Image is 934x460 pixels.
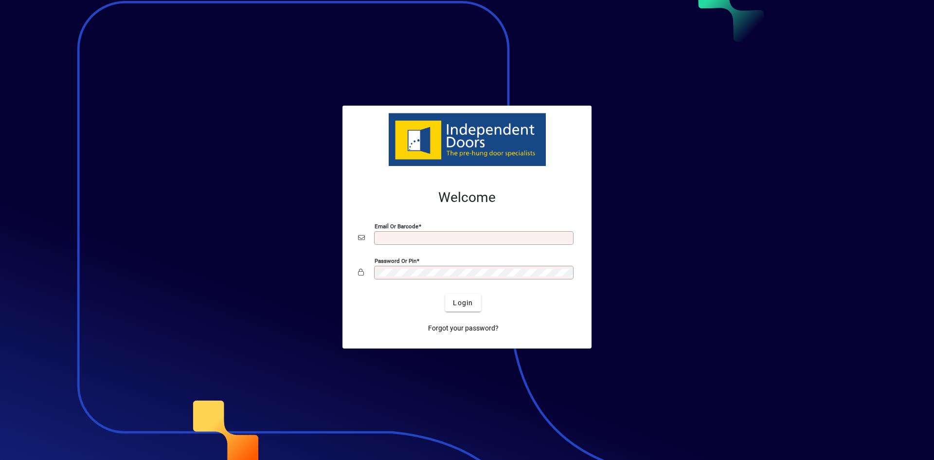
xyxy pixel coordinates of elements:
mat-label: Password or Pin [375,258,416,264]
mat-label: Email or Barcode [375,223,418,230]
span: Forgot your password? [428,323,499,333]
a: Forgot your password? [424,319,503,337]
button: Login [445,294,481,312]
h2: Welcome [358,189,576,206]
span: Login [453,298,473,308]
